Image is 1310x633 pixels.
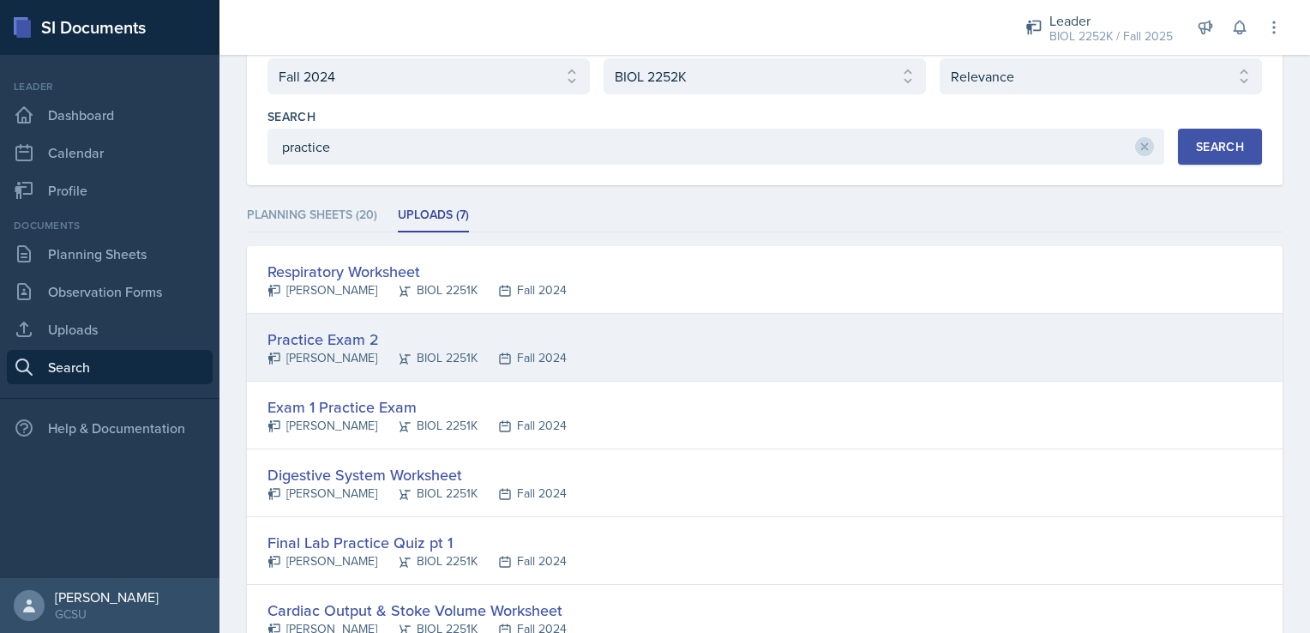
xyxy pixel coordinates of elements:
[478,349,567,367] div: Fall 2024
[267,129,1164,165] input: Enter search phrase
[7,274,213,309] a: Observation Forms
[478,552,567,570] div: Fall 2024
[1049,27,1173,45] div: BIOL 2252K / Fall 2025
[267,349,377,367] div: [PERSON_NAME]
[7,312,213,347] a: Uploads
[7,136,213,170] a: Calendar
[267,485,377,503] div: [PERSON_NAME]
[267,260,567,283] div: Respiratory Worksheet
[7,173,213,208] a: Profile
[267,599,567,622] div: Cardiac Output & Stoke Volume Worksheet
[377,417,478,435] div: BIOL 2251K
[267,531,567,554] div: Final Lab Practice Quiz pt 1
[267,417,377,435] div: [PERSON_NAME]
[267,328,567,351] div: Practice Exam 2
[7,350,213,384] a: Search
[478,485,567,503] div: Fall 2024
[267,463,567,486] div: Digestive System Worksheet
[267,108,315,125] label: Search
[1196,140,1244,154] div: Search
[377,281,478,299] div: BIOL 2251K
[267,552,377,570] div: [PERSON_NAME]
[377,349,478,367] div: BIOL 2251K
[267,395,567,419] div: Exam 1 Practice Exam
[377,485,478,503] div: BIOL 2251K
[7,98,213,132] a: Dashboard
[1049,10,1173,31] div: Leader
[1178,129,1262,165] button: Search
[398,199,469,232] li: Uploads (7)
[267,281,377,299] div: [PERSON_NAME]
[7,79,213,94] div: Leader
[55,588,159,606] div: [PERSON_NAME]
[478,417,567,435] div: Fall 2024
[7,218,213,233] div: Documents
[55,606,159,623] div: GCSU
[247,199,377,232] li: Planning Sheets (20)
[7,411,213,445] div: Help & Documentation
[377,552,478,570] div: BIOL 2251K
[478,281,567,299] div: Fall 2024
[7,237,213,271] a: Planning Sheets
